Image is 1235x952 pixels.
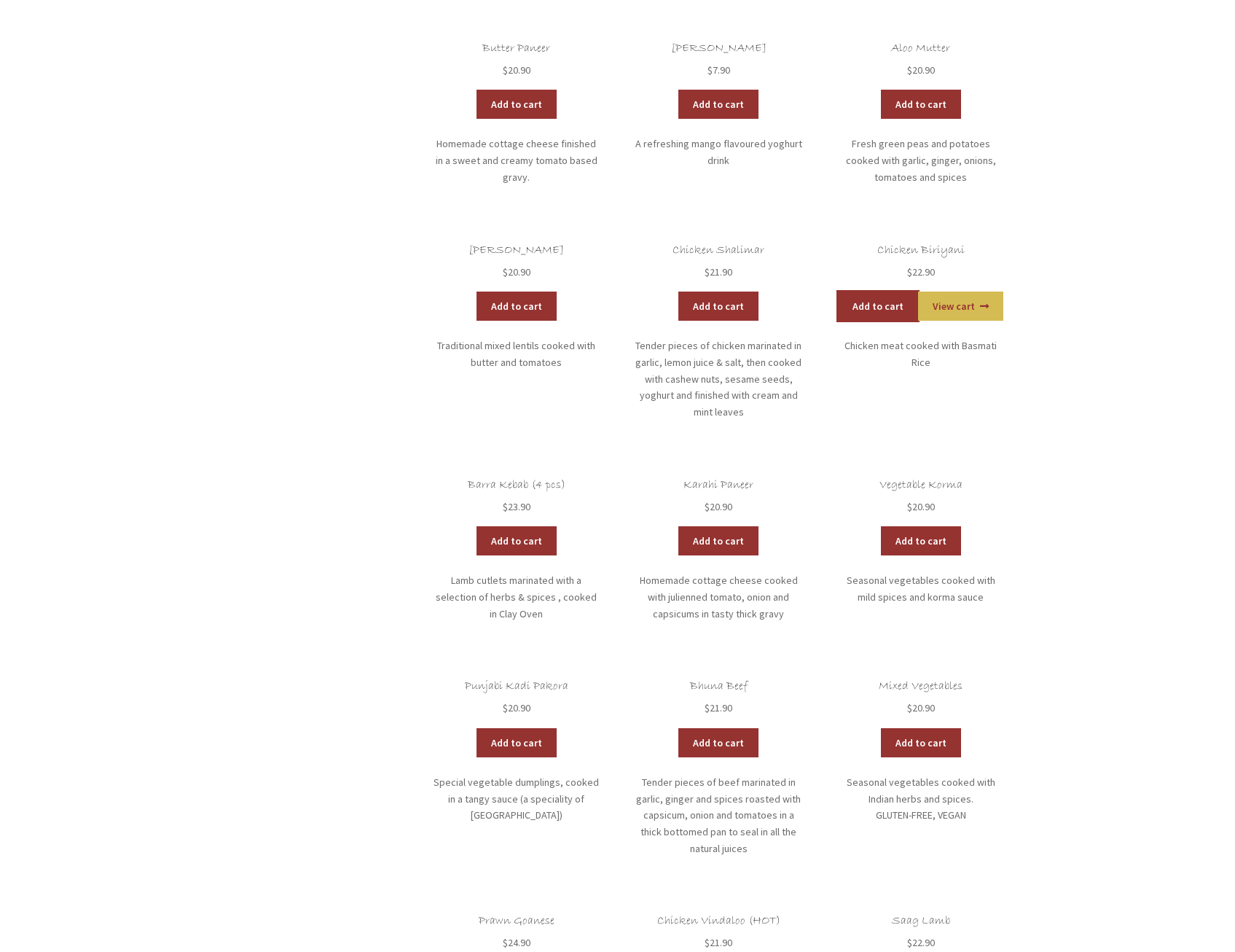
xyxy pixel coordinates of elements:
[705,701,732,714] bdi: 21.90
[635,42,803,55] h2: [PERSON_NAME]
[881,90,961,119] a: Add to cart: “Aloo Mutter”
[635,679,803,717] a: Bhuna Beef $21.90
[838,292,918,321] a: Add to cart: “Chicken Biriyani”
[635,914,803,951] a: Chicken Vindaloo (HOT) $21.90
[432,42,600,79] a: Butter Paneer $20.90
[432,42,600,55] h2: Butter Paneer
[836,243,1005,257] h2: Chicken Biriyani
[836,338,1005,370] p: Chicken meat cooked with Basmati Rice
[907,265,912,278] span: $
[705,701,710,714] span: $
[907,265,935,278] bdi: 22.90
[907,936,935,949] bdi: 22.90
[503,500,508,513] span: $
[836,914,1005,951] a: Saag Lamb $22.90
[678,728,758,757] a: Add to cart: “Bhuna Beef”
[503,63,530,77] bdi: 20.90
[477,526,557,555] a: Add to cart: “Barra Kebab (4 pcs)”
[907,936,912,949] span: $
[503,63,508,77] span: $
[678,526,758,555] a: Add to cart: “Karahi Paneer”
[907,500,935,513] bdi: 20.90
[881,526,961,555] a: Add to cart: “Vegetable Korma”
[705,936,710,949] span: $
[477,728,557,757] a: Add to cart: “Punjabi Kadi Pakora”
[705,265,710,278] span: $
[635,338,803,420] p: Tender pieces of chicken marinated in garlic, lemon juice & salt, then cooked with cashew nuts, s...
[503,936,530,949] bdi: 24.90
[907,701,935,714] bdi: 20.90
[503,936,508,949] span: $
[503,701,530,714] bdi: 20.90
[836,136,1005,185] p: Fresh green peas and potatoes cooked with garlic, ginger, onions, tomatoes and spices
[705,936,732,949] bdi: 21.90
[678,292,758,321] a: Add to cart: “Chicken Shalimar”
[503,701,508,714] span: $
[432,478,600,492] h2: Barra Kebab (4 pcs)
[678,90,758,119] a: Add to cart: “Mango Lassi”
[432,478,600,515] a: Barra Kebab (4 pcs) $23.90
[432,914,600,928] h2: Prawn Goanese
[635,42,803,79] a: [PERSON_NAME] $7.90
[918,292,1003,321] a: View cart
[503,265,508,278] span: $
[432,679,600,717] a: Punjabi Kadi Pakora $20.90
[432,243,600,257] h2: [PERSON_NAME]
[503,265,530,278] bdi: 20.90
[907,63,935,77] bdi: 20.90
[836,572,1005,605] p: Seasonal vegetables cooked with mild spices and korma sauce
[705,500,710,513] span: $
[705,500,732,513] bdi: 20.90
[881,728,961,757] a: Add to cart: “Mixed Vegetables”
[707,63,713,77] span: $
[635,774,803,857] p: Tender pieces of beef marinated in garlic, ginger and spices roasted with capsicum, onion and tom...
[477,90,557,119] a: Add to cart: “Butter Paneer”
[432,572,600,622] p: Lamb cutlets marinated with a selection of herbs & spices , cooked in Clay Oven
[635,478,803,492] h2: Karahi Paneer
[635,243,803,281] a: Chicken Shalimar $21.90
[432,243,600,281] a: [PERSON_NAME] $20.90
[432,774,600,824] p: Special vegetable dumplings, cooked in a tangy sauce (a speciality of [GEOGRAPHIC_DATA])
[635,243,803,257] h2: Chicken Shalimar
[907,500,912,513] span: $
[836,914,1005,928] h2: Saag Lamb
[635,679,803,693] h2: Bhuna Beef
[907,63,912,77] span: $
[836,42,1005,55] h2: Aloo Mutter
[635,572,803,622] p: Homemade cottage cheese cooked with julienned tomato, onion and capsicums in tasty thick gravy
[836,478,1005,492] h2: Vegetable Korma
[635,478,803,515] a: Karahi Paneer $20.90
[503,500,530,513] bdi: 23.90
[432,914,600,951] a: Prawn Goanese $24.90
[836,243,1005,281] a: Chicken Biriyani $22.90
[836,679,1005,693] h2: Mixed Vegetables
[432,338,600,370] p: Traditional mixed lentils cooked with butter and tomatoes
[432,136,600,185] p: Homemade cottage cheese finished in a sweet and creamy tomato based gravy.
[635,136,803,168] p: A refreshing mango flavoured yoghurt drink
[705,265,732,278] bdi: 21.90
[836,679,1005,717] a: Mixed Vegetables $20.90
[635,914,803,928] h2: Chicken Vindaloo (HOT)
[477,292,557,321] a: Add to cart: “Daal Makhani”
[707,63,730,77] bdi: 7.90
[432,679,600,693] h2: Punjabi Kadi Pakora
[907,701,912,714] span: $
[836,478,1005,515] a: Vegetable Korma $20.90
[836,42,1005,79] a: Aloo Mutter $20.90
[836,774,1005,824] p: Seasonal vegetables cooked with Indian herbs and spices. GLUTEN-FREE, VEGAN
